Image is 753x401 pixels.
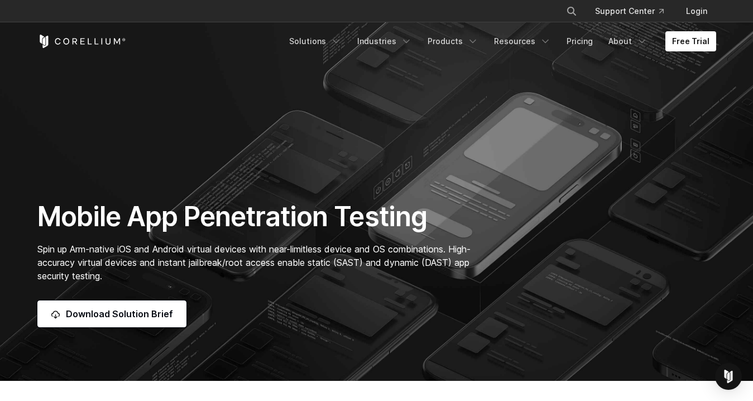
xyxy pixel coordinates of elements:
a: Resources [487,31,558,51]
a: Solutions [282,31,348,51]
div: Navigation Menu [553,1,716,21]
a: Corellium Home [37,35,126,48]
a: Products [421,31,485,51]
div: Open Intercom Messenger [715,363,742,390]
a: Free Trial [665,31,716,51]
span: Download Solution Brief [66,307,173,321]
button: Search [562,1,582,21]
a: Pricing [560,31,599,51]
a: Support Center [586,1,673,21]
a: Industries [351,31,419,51]
span: Spin up Arm-native iOS and Android virtual devices with near-limitless device and OS combinations... [37,244,471,281]
h1: Mobile App Penetration Testing [37,200,482,233]
div: Navigation Menu [282,31,716,51]
a: About [602,31,654,51]
a: Login [677,1,716,21]
a: Download Solution Brief [37,300,186,327]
